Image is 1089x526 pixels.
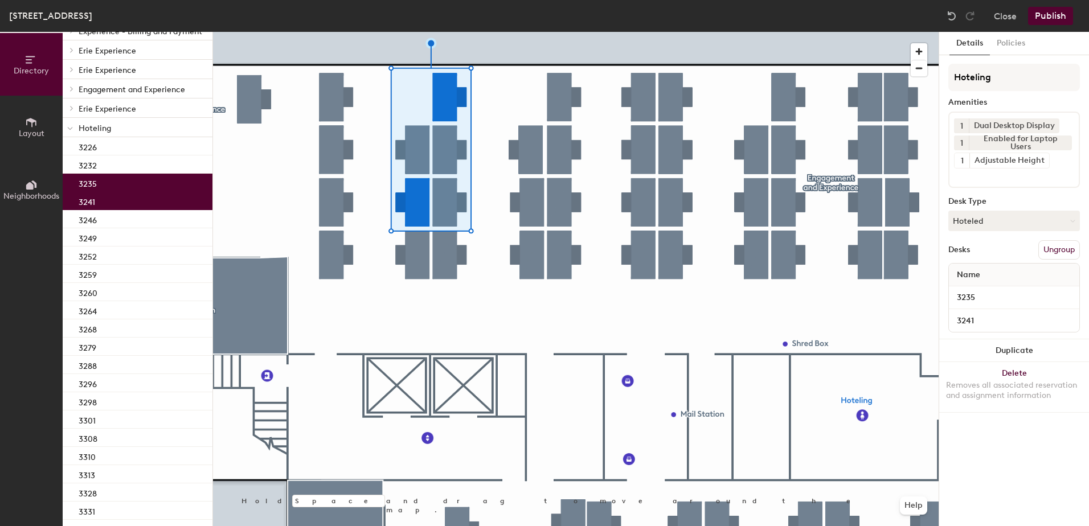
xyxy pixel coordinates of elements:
[79,486,97,499] p: 3328
[1038,240,1080,260] button: Ungroup
[79,124,111,133] span: Hoteling
[79,212,97,225] p: 3246
[79,413,96,426] p: 3301
[79,176,97,189] p: 3235
[79,65,136,75] span: Erie Experience
[9,9,92,23] div: [STREET_ADDRESS]
[946,380,1082,401] div: Removes all associated reservation and assignment information
[954,118,969,133] button: 1
[961,155,964,167] span: 1
[79,449,96,462] p: 3310
[900,496,927,515] button: Help
[948,98,1080,107] div: Amenities
[969,118,1059,133] div: Dual Desktop Display
[990,32,1032,55] button: Policies
[79,158,97,171] p: 3232
[960,120,963,132] span: 1
[939,362,1089,412] button: DeleteRemoves all associated reservation and assignment information
[79,27,202,36] span: Experience - Billing and Payment
[939,339,1089,362] button: Duplicate
[948,197,1080,206] div: Desk Type
[960,137,963,149] span: 1
[79,376,97,389] p: 3296
[79,431,97,444] p: 3308
[954,135,969,150] button: 1
[948,211,1080,231] button: Hoteled
[79,267,97,280] p: 3259
[79,303,97,317] p: 3264
[3,191,59,201] span: Neighborhoods
[79,104,136,114] span: Erie Experience
[951,313,1077,328] input: Unnamed desk
[946,10,957,22] img: Undo
[964,10,976,22] img: Redo
[969,153,1049,168] div: Adjustable Height
[79,231,97,244] p: 3249
[79,46,136,56] span: Erie Experience
[79,285,97,298] p: 3260
[79,85,185,94] span: Engagement and Experience
[948,245,970,254] div: Desks
[79,194,95,207] p: 3241
[79,322,97,335] p: 3268
[79,467,95,480] p: 3313
[79,139,97,153] p: 3226
[1028,7,1073,25] button: Publish
[955,153,969,168] button: 1
[994,7,1017,25] button: Close
[14,66,49,76] span: Directory
[79,504,95,517] p: 3331
[79,249,97,262] p: 3252
[79,340,96,353] p: 3279
[949,32,990,55] button: Details
[79,358,97,371] p: 3288
[79,394,97,408] p: 3298
[969,135,1072,150] div: Enabled for Laptop Users
[19,129,44,138] span: Layout
[951,290,1077,306] input: Unnamed desk
[951,265,986,285] span: Name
